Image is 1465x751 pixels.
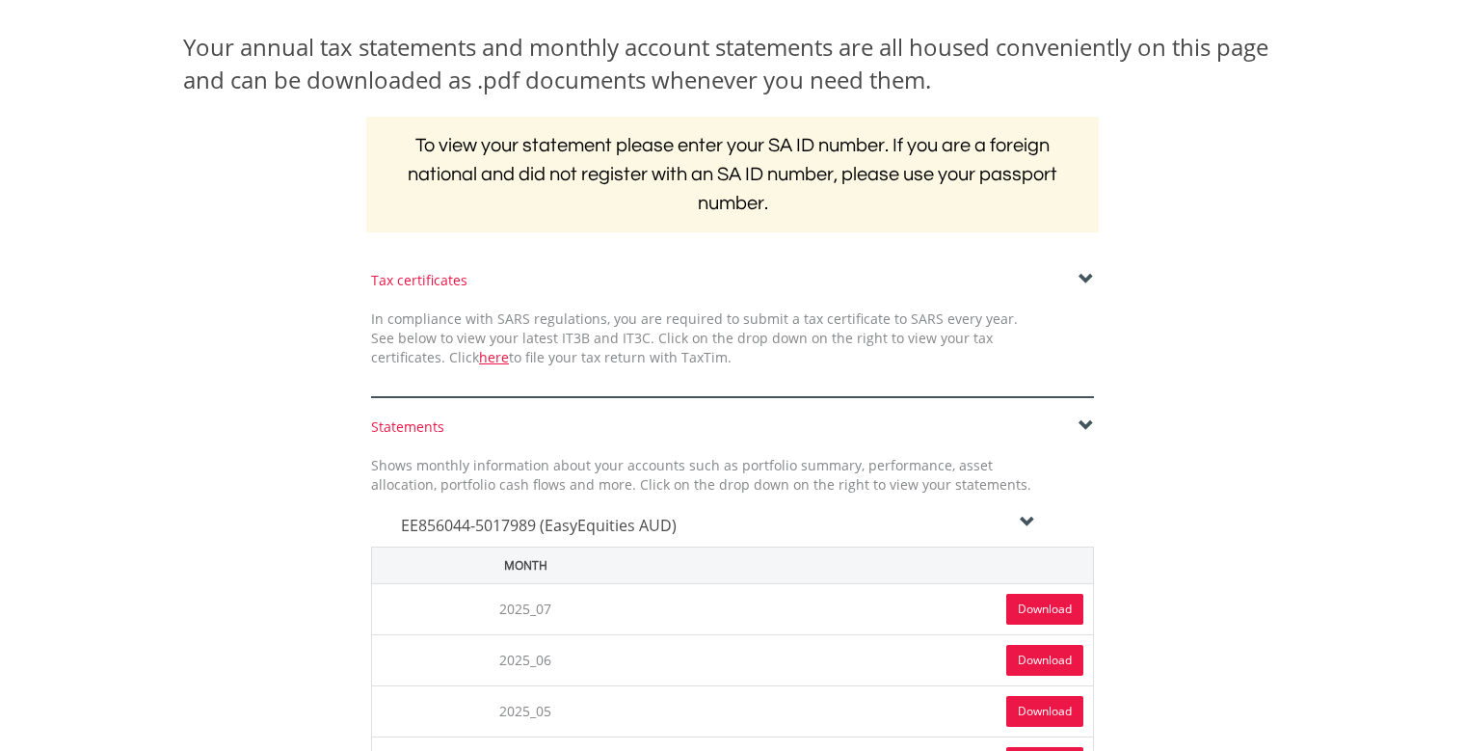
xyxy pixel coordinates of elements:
a: Download [1006,696,1083,727]
div: Statements [371,417,1094,437]
div: Tax certificates [371,271,1094,290]
td: 2025_05 [372,685,679,737]
td: 2025_07 [372,583,679,634]
span: Click to file your tax return with TaxTim. [449,348,732,366]
span: In compliance with SARS regulations, you are required to submit a tax certificate to SARS every y... [371,309,1018,366]
td: 2025_06 [372,634,679,685]
div: Shows monthly information about your accounts such as portfolio summary, performance, asset alloc... [357,456,1046,495]
span: EE856044-5017989 (EasyEquities AUD) [401,515,677,536]
th: Month [372,547,679,583]
div: Your annual tax statements and monthly account statements are all housed conveniently on this pag... [183,31,1282,97]
h2: To view your statement please enter your SA ID number. If you are a foreign national and did not ... [366,117,1099,232]
a: Download [1006,594,1083,625]
a: here [479,348,509,366]
a: Download [1006,645,1083,676]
